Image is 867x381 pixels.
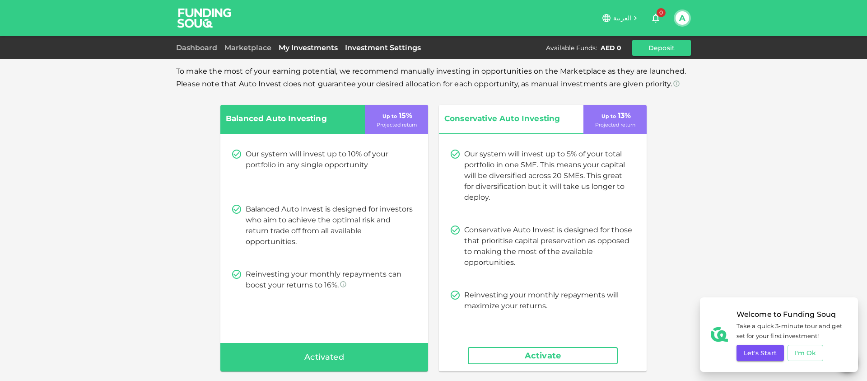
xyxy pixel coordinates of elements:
p: Balanced Auto Invest is designed for investors who aim to achieve the optimal risk and return tra... [246,204,414,247]
a: Dashboard [176,43,221,52]
p: Our system will invest up to 5% of your total portfolio in one SME. This means your capital will ... [464,149,632,203]
button: 0 [647,9,665,27]
p: Conservative Auto Invest is designed for those that prioritise capital preservation as opposed to... [464,225,632,268]
span: Up to [382,113,397,119]
p: Reinvesting your monthly repayments can boost your returns to 16%. [246,269,414,291]
p: 15 % [381,110,412,121]
span: Welcome to Funding Souq [736,308,847,321]
span: Activated [304,350,344,365]
a: Investment Settings [341,43,424,52]
span: العربية [613,14,631,22]
span: Conservative Auto Investing [444,112,566,126]
a: My Investments [275,43,341,52]
a: Marketplace [221,43,275,52]
button: Deposit [632,40,691,56]
button: Let's Start [736,345,784,361]
div: AED 0 [601,43,621,52]
span: Balanced Auto Investing [226,112,348,126]
button: A [676,11,689,25]
img: fav-icon [711,326,728,343]
span: Take a quick 3-minute tour and get set for your first investment! [736,321,847,342]
p: Projected return [595,121,635,129]
div: Available Funds : [546,43,597,52]
button: I'm Ok [788,345,824,361]
p: 13 % [600,110,631,121]
p: Projected return [377,121,417,129]
span: Up to [601,113,616,119]
p: Our system will invest up to 10% of your portfolio in any single opportunity [246,149,414,170]
p: Reinvesting your monthly repayments will maximize your returns. [464,290,632,311]
button: Activate [468,347,618,364]
span: To make the most of your earning potential, we recommend manually investing in opportunities on t... [176,67,686,88]
span: 0 [657,8,666,17]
